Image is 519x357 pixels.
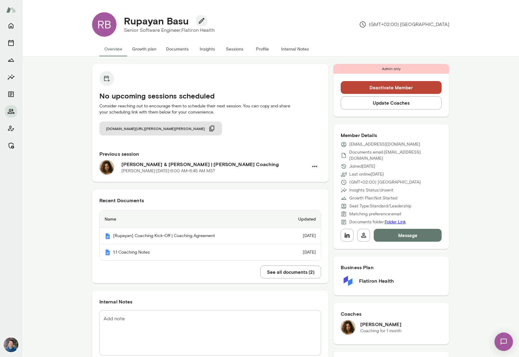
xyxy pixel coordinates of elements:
[5,54,17,66] button: Growth Plan
[249,42,276,56] button: Profile
[105,233,111,239] img: Mento
[349,203,411,209] p: Seat Type: Standard/Leadership
[374,229,442,242] button: Message
[349,211,401,217] p: Matching preference: email
[100,210,280,228] th: Name
[280,244,321,261] td: [DATE]
[99,197,321,204] h6: Recent Documents
[5,139,17,152] button: Manage
[105,249,111,255] img: Mento
[99,91,321,101] h5: No upcoming sessions scheduled
[280,228,321,244] td: [DATE]
[341,81,442,94] button: Deactivate Member
[124,15,189,27] h4: Rupayan Basu
[221,42,249,56] button: Sessions
[99,42,127,56] button: Overview
[6,4,16,16] img: Mento
[280,210,321,228] th: Updated
[5,37,17,49] button: Sessions
[99,103,321,115] p: Consider reaching out to encourage them to schedule their next session. You can copy and share yo...
[127,42,161,56] button: Growth plan
[360,328,402,334] p: Coaching for 1 month
[5,20,17,32] button: Home
[5,71,17,83] button: Insights
[349,141,420,147] p: [EMAIL_ADDRESS][DOMAIN_NAME]
[349,163,375,169] p: Joined [DATE]
[260,266,321,278] button: See all documents (2)
[341,310,442,318] h6: Coaches
[341,320,355,335] img: Najla Elmachtoub
[100,244,280,261] th: 1:1 Coaching Notes
[92,12,117,37] div: RB
[99,121,222,136] button: [DOMAIN_NAME][URL][PERSON_NAME][PERSON_NAME]
[341,132,442,139] h6: Member Details
[99,298,321,305] h6: Internal Notes
[5,122,17,135] button: Client app
[194,42,221,56] button: Insights
[106,126,205,131] span: [DOMAIN_NAME][URL][PERSON_NAME][PERSON_NAME]
[341,264,442,271] h6: Business Plan
[124,27,215,34] p: Senior Software Engineer, Flatiron Health
[349,187,393,193] p: Insights Status: Unsent
[100,228,280,244] th: [Rupayan] Coaching Kick-Off | Coaching Agreement
[349,219,406,225] p: Documents folder:
[360,321,402,328] h6: [PERSON_NAME]
[5,88,17,100] button: Documents
[161,42,194,56] button: Documents
[4,337,18,352] img: Alex Yu
[349,149,442,162] p: Documents email: [EMAIL_ADDRESS][DOMAIN_NAME]
[359,277,394,284] h6: Flatiron Health
[276,42,314,56] button: Internal Notes
[333,64,449,74] div: Admin only
[349,195,397,201] p: Growth Plan: Not Started
[349,171,384,177] p: Last online [DATE]
[385,219,406,225] a: Folder Link
[99,150,321,158] h6: Previous session
[341,96,442,109] button: Update Coaches
[121,168,215,174] p: [PERSON_NAME] · [DATE] · 6:00 AM-6:45 AM MST
[359,21,449,28] p: (GMT+02:00) [GEOGRAPHIC_DATA]
[5,105,17,117] button: Members
[349,179,421,185] p: (GMT+02:00) [GEOGRAPHIC_DATA]
[121,161,308,168] h6: [PERSON_NAME] & [PERSON_NAME] | [PERSON_NAME] Coaching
